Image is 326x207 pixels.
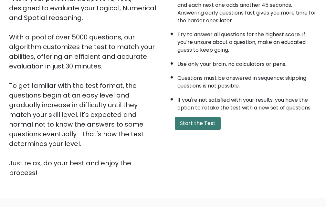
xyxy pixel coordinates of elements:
li: If you're not satisfied with your results, you have the option to retake the test with a new set ... [177,93,317,112]
li: Use only your brain, no calculators or pens. [177,57,317,68]
li: Try to answer all questions for the highest score. If you're unsure about a question, make an edu... [177,27,317,54]
button: Start the Test [175,117,221,130]
li: Questions must be answered in sequence; skipping questions is not possible. [177,71,317,90]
